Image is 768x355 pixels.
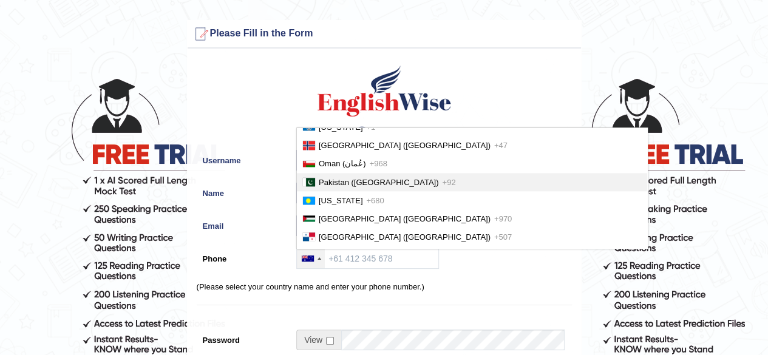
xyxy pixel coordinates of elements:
[197,248,291,265] label: Phone
[319,178,439,187] span: Pakistan (‫[GEOGRAPHIC_DATA]‬‎)
[197,124,572,144] h4: Register
[197,183,291,199] label: Name
[443,178,456,187] span: +92
[197,150,291,166] label: Username
[315,64,454,118] img: Logo of English Wise create a new account for intelligent practice with AI
[319,232,491,242] span: [GEOGRAPHIC_DATA] ([GEOGRAPHIC_DATA])
[197,281,572,292] p: (Please select your country name and enter your phone number.)
[191,24,578,44] h3: Please Fill in the Form
[296,248,439,269] input: +61 412 345 678
[197,330,291,346] label: Password
[319,141,491,150] span: [GEOGRAPHIC_DATA] ([GEOGRAPHIC_DATA])
[197,215,291,232] label: Email
[326,337,334,345] input: Show/Hide Password
[494,214,512,223] span: +970
[494,141,508,150] span: +47
[494,232,512,242] span: +507
[297,249,325,268] div: Australia: +61
[319,159,366,168] span: Oman (‫عُمان‬‎)
[319,214,491,223] span: [GEOGRAPHIC_DATA] (‫[GEOGRAPHIC_DATA]‬‎)
[366,196,384,205] span: +680
[319,196,362,205] span: [US_STATE]
[370,159,387,168] span: +968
